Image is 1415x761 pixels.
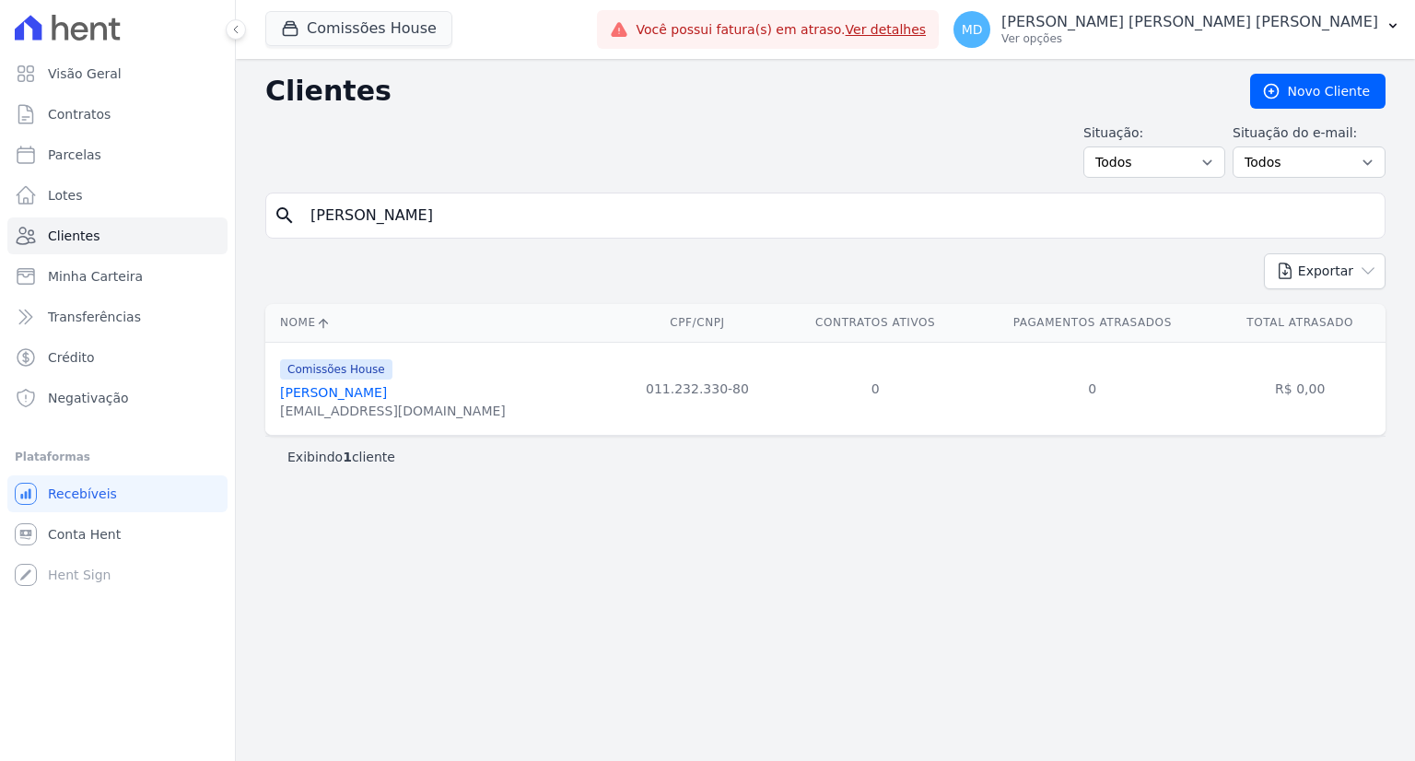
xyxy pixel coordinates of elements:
span: Contratos [48,105,111,123]
button: Exportar [1264,253,1386,289]
td: 0 [780,342,970,435]
th: CPF/CNPJ [614,304,780,342]
span: Transferências [48,308,141,326]
a: Transferências [7,299,228,335]
span: MD [962,23,983,36]
p: Ver opções [1001,31,1378,46]
h2: Clientes [265,75,1221,108]
span: Crédito [48,348,95,367]
th: Contratos Ativos [780,304,970,342]
a: Clientes [7,217,228,254]
a: Contratos [7,96,228,133]
th: Total Atrasado [1214,304,1386,342]
span: Negativação [48,389,129,407]
label: Situação do e-mail: [1233,123,1386,143]
span: Você possui fatura(s) em atraso. [636,20,926,40]
a: Visão Geral [7,55,228,92]
b: 1 [343,450,352,464]
div: [EMAIL_ADDRESS][DOMAIN_NAME] [280,402,506,420]
td: R$ 0,00 [1214,342,1386,435]
p: [PERSON_NAME] [PERSON_NAME] [PERSON_NAME] [1001,13,1378,31]
a: Negativação [7,380,228,416]
button: MD [PERSON_NAME] [PERSON_NAME] [PERSON_NAME] Ver opções [939,4,1415,55]
input: Buscar por nome, CPF ou e-mail [299,197,1377,234]
th: Nome [265,304,614,342]
td: 0 [970,342,1214,435]
a: Lotes [7,177,228,214]
a: Conta Hent [7,516,228,553]
a: Novo Cliente [1250,74,1386,109]
span: Lotes [48,186,83,205]
label: Situação: [1083,123,1225,143]
th: Pagamentos Atrasados [970,304,1214,342]
a: Parcelas [7,136,228,173]
span: Visão Geral [48,64,122,83]
span: Minha Carteira [48,267,143,286]
span: Clientes [48,227,99,245]
span: Recebíveis [48,485,117,503]
button: Comissões House [265,11,452,46]
a: Minha Carteira [7,258,228,295]
i: search [274,205,296,227]
div: Plataformas [15,446,220,468]
span: Comissões House [280,359,392,380]
a: Ver detalhes [846,22,927,37]
p: Exibindo cliente [287,448,395,466]
a: Recebíveis [7,475,228,512]
a: [PERSON_NAME] [280,385,387,400]
a: Crédito [7,339,228,376]
span: Conta Hent [48,525,121,544]
span: Parcelas [48,146,101,164]
td: 011.232.330-80 [614,342,780,435]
